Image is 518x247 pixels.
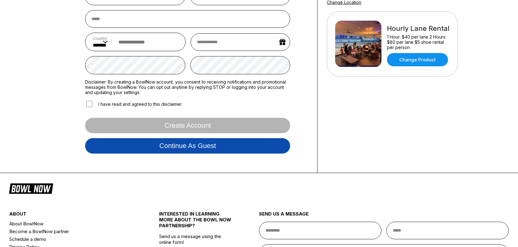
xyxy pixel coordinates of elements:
[9,220,134,228] a: About BowlNow
[259,211,509,222] div: send us a message
[9,235,134,243] a: Schedule a demo
[387,53,448,66] a: Change Product
[86,101,92,107] input: I have read and agreed to this disclaimer.
[159,211,234,233] div: INTERESTED IN LEARNING MORE ABOUT THE BOWL NOW PARTNERSHIP?
[93,36,108,41] label: Country
[387,34,450,50] div: 1 Hour: $40 per lane 2 Hours: $80 per lane $5 shoe rental per person
[387,24,450,33] div: Hourly Lane Rental
[85,79,290,95] label: Disclaimer: By creating a BowlNow account, you consent to receiving notifications and promotional...
[85,100,182,108] label: I have read and agreed to this disclaimer.
[85,138,290,154] button: Continue as guest
[9,228,134,235] a: Become a BowlNow partner
[9,211,134,220] div: about
[335,21,381,67] img: Hourly Lane Rental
